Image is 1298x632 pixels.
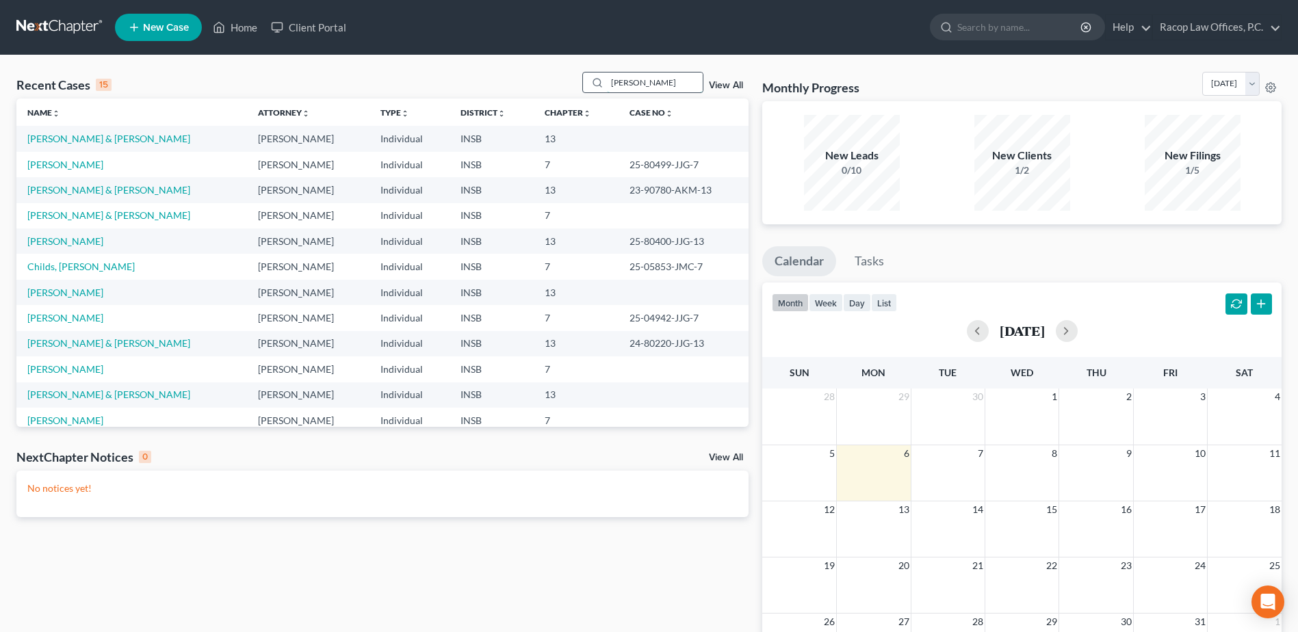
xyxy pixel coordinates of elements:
a: [PERSON_NAME] & [PERSON_NAME] [27,389,190,400]
span: 6 [903,445,911,462]
td: [PERSON_NAME] [247,177,369,202]
span: 14 [971,501,985,518]
td: 7 [534,152,619,177]
td: INSB [450,331,533,356]
div: New Clients [974,148,1070,163]
td: [PERSON_NAME] [247,228,369,254]
td: 7 [534,254,619,279]
a: Racop Law Offices, P.C. [1153,15,1281,40]
td: INSB [450,408,533,433]
a: [PERSON_NAME] [27,312,103,324]
td: [PERSON_NAME] [247,203,369,228]
td: Individual [369,126,450,151]
div: Recent Cases [16,77,112,93]
div: 1/2 [974,163,1070,177]
span: 29 [1045,614,1059,630]
td: INSB [450,152,533,177]
td: [PERSON_NAME] [247,152,369,177]
td: INSB [450,177,533,202]
i: unfold_more [583,109,591,118]
i: unfold_more [665,109,673,118]
span: 16 [1119,501,1133,518]
td: INSB [450,254,533,279]
td: 25-04942-JJG-7 [619,305,749,330]
td: INSB [450,126,533,151]
td: Individual [369,331,450,356]
span: 18 [1268,501,1282,518]
td: [PERSON_NAME] [247,305,369,330]
span: 22 [1045,557,1059,574]
input: Search by name... [957,14,1082,40]
td: Individual [369,228,450,254]
span: 25 [1268,557,1282,574]
h2: [DATE] [1000,324,1045,338]
span: Mon [861,367,885,378]
div: 1/5 [1145,163,1241,177]
a: [PERSON_NAME] [27,287,103,298]
td: 13 [534,177,619,202]
span: Fri [1163,367,1178,378]
button: list [871,293,897,312]
button: month [772,293,809,312]
a: [PERSON_NAME] & [PERSON_NAME] [27,184,190,196]
td: INSB [450,382,533,408]
td: Individual [369,305,450,330]
span: 17 [1193,501,1207,518]
td: Individual [369,254,450,279]
span: 19 [822,557,836,574]
td: 7 [534,305,619,330]
td: [PERSON_NAME] [247,382,369,408]
span: 23 [1119,557,1133,574]
span: 2 [1125,389,1133,405]
td: Individual [369,408,450,433]
td: [PERSON_NAME] [247,356,369,382]
span: Sun [790,367,809,378]
td: 25-05853-JMC-7 [619,254,749,279]
input: Search by name... [607,73,703,92]
span: 4 [1273,389,1282,405]
td: 13 [534,280,619,305]
i: unfold_more [497,109,506,118]
a: Nameunfold_more [27,107,60,118]
span: Sat [1236,367,1253,378]
i: unfold_more [52,109,60,118]
a: Attorneyunfold_more [258,107,310,118]
a: [PERSON_NAME] [27,414,103,426]
span: 30 [971,389,985,405]
td: Individual [369,356,450,382]
div: 15 [96,79,112,91]
td: 23-90780-AKM-13 [619,177,749,202]
td: 7 [534,408,619,433]
td: [PERSON_NAME] [247,408,369,433]
span: 8 [1050,445,1059,462]
div: New Leads [804,148,900,163]
span: 29 [897,389,911,405]
span: 10 [1193,445,1207,462]
div: 0/10 [804,163,900,177]
span: Tue [939,367,957,378]
a: Case Nounfold_more [629,107,673,118]
td: [PERSON_NAME] [247,126,369,151]
div: New Filings [1145,148,1241,163]
div: NextChapter Notices [16,449,151,465]
span: 15 [1045,501,1059,518]
td: INSB [450,305,533,330]
span: 20 [897,557,911,574]
p: No notices yet! [27,482,738,495]
td: 13 [534,228,619,254]
span: 30 [1119,614,1133,630]
td: [PERSON_NAME] [247,254,369,279]
span: 24 [1193,557,1207,574]
td: INSB [450,356,533,382]
a: Help [1106,15,1152,40]
a: [PERSON_NAME] [27,159,103,170]
span: Thu [1087,367,1106,378]
td: Individual [369,177,450,202]
span: 1 [1050,389,1059,405]
span: 9 [1125,445,1133,462]
td: 13 [534,382,619,408]
button: day [843,293,871,312]
a: View All [709,453,743,462]
td: INSB [450,203,533,228]
a: Chapterunfold_more [545,107,591,118]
